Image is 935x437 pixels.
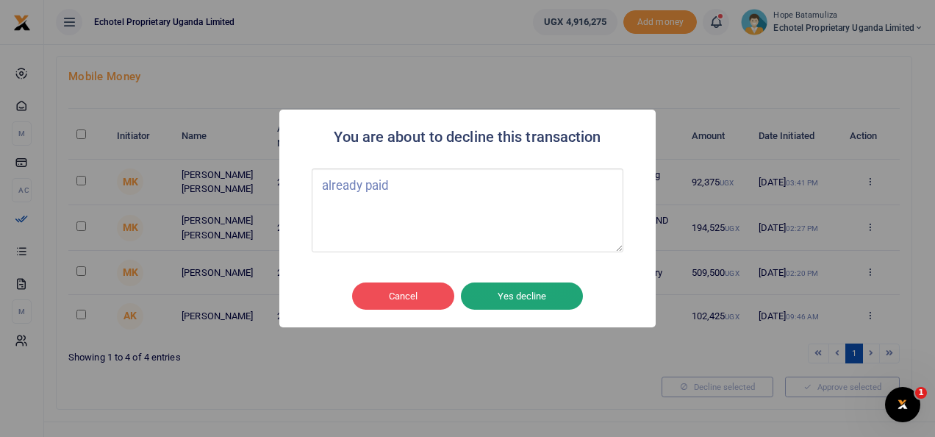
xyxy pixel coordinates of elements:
iframe: Intercom live chat [885,387,920,422]
textarea: Type your message here [312,168,623,252]
h2: You are about to decline this transaction [334,124,601,150]
button: Cancel [352,283,454,310]
span: 1 [915,387,927,399]
button: Yes decline [461,283,583,310]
